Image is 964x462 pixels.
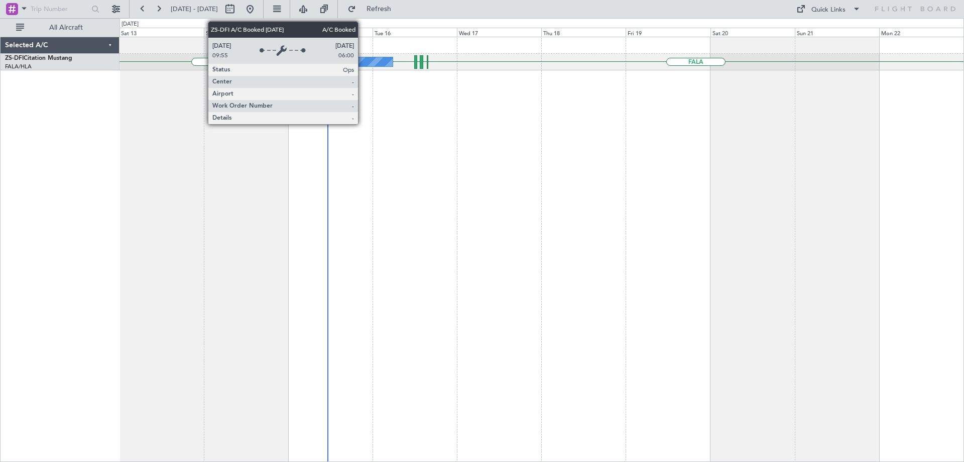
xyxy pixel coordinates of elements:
[343,1,403,17] button: Refresh
[5,55,72,61] a: ZS-DFICitation Mustang
[791,1,866,17] button: Quick Links
[171,5,218,14] span: [DATE] - [DATE]
[204,28,288,37] div: Sun 14
[541,28,626,37] div: Thu 18
[795,28,879,37] div: Sun 21
[5,55,24,61] span: ZS-DFI
[457,28,541,37] div: Wed 17
[373,28,457,37] div: Tue 16
[31,2,88,17] input: Trip Number
[626,28,710,37] div: Fri 19
[119,28,203,37] div: Sat 13
[26,24,106,31] span: All Aircraft
[879,28,963,37] div: Mon 22
[5,63,32,70] a: FALA/HLA
[11,20,109,36] button: All Aircraft
[358,6,400,13] span: Refresh
[811,5,846,15] div: Quick Links
[325,54,357,69] div: A/C Booked
[122,20,139,29] div: [DATE]
[288,28,373,37] div: Mon 15
[710,28,795,37] div: Sat 20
